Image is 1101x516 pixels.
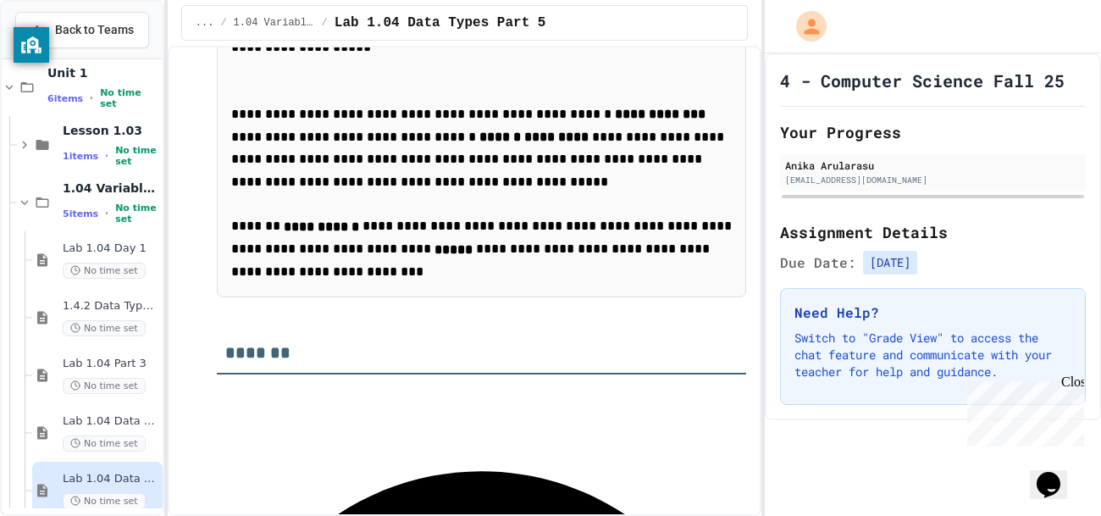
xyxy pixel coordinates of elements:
span: Lab 1.04 Data Types Part 4 [63,414,159,429]
span: Lab 1.04 Data Types Part 5 [335,13,546,33]
span: • [105,149,108,163]
span: No time set [63,263,146,279]
span: 1.04 Variables and User Input [234,16,315,30]
span: Lab 1.04 Part 3 [63,357,159,371]
div: My Account [778,7,831,46]
span: No time set [115,203,159,225]
span: 1 items [63,151,98,162]
span: • [105,207,108,220]
span: No time set [63,378,146,394]
span: / [322,16,328,30]
h2: Assignment Details [780,220,1086,244]
span: Unit 1 [47,65,159,80]
span: • [90,92,93,105]
span: No time set [100,87,159,109]
span: [DATE] [863,251,917,275]
span: Lab 1.04 Data Types Part 5 [63,472,159,486]
h3: Need Help? [794,302,1071,323]
span: Lab 1.04 Day 1 [63,241,159,256]
span: 1.4.2 Data Types 2 [63,299,159,313]
div: Anika Arularasu [785,158,1081,173]
div: [EMAIL_ADDRESS][DOMAIN_NAME] [785,174,1081,186]
span: No time set [63,436,146,452]
span: 1.04 Variables and User Input [63,180,159,196]
span: No time set [63,493,146,509]
span: 5 items [63,208,98,219]
span: / [220,16,226,30]
span: No time set [63,320,146,336]
button: Back to Teams [15,12,149,48]
span: No time set [115,145,159,167]
iframe: chat widget [1030,448,1084,499]
span: Lesson 1.03 [63,123,159,138]
p: Switch to "Grade View" to access the chat feature and communicate with your teacher for help and ... [794,330,1071,380]
span: Back to Teams [55,21,134,39]
button: privacy banner [14,27,49,63]
div: Chat with us now!Close [7,7,117,108]
iframe: chat widget [960,375,1084,447]
span: 6 items [47,93,83,104]
span: ... [196,16,214,30]
h2: Your Progress [780,120,1086,144]
h1: 4 - Computer Science Fall 25 [780,69,1065,92]
span: Due Date: [780,252,856,273]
